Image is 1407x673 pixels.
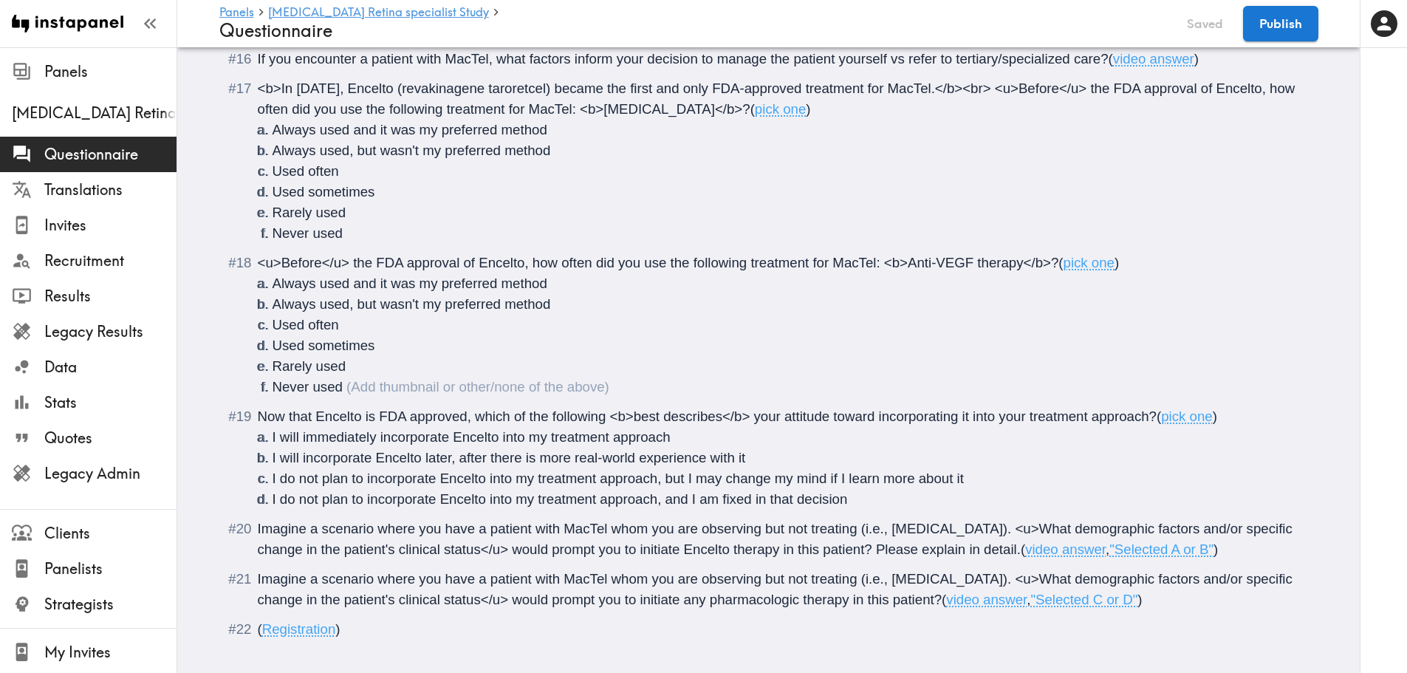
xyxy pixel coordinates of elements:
[219,20,1167,41] h4: Questionnaire
[12,103,177,123] div: Macular Telangiectasia Retina specialist Study
[44,144,177,165] span: Questionnaire
[258,81,1299,117] span: <b>In [DATE], Encelto (revakinagene taroretcel) became the first and only FDA-approved treatment ...
[1194,51,1199,66] span: )
[1106,542,1109,557] span: ,
[806,101,810,117] span: )
[946,592,1027,607] span: video answer
[273,163,339,179] span: Used often
[1213,409,1217,424] span: )
[273,205,346,220] span: Rarely used
[44,463,177,484] span: Legacy Admin
[44,594,177,615] span: Strategists
[1027,592,1030,607] span: ,
[1058,255,1063,270] span: (
[273,122,547,137] span: Always used and it was my preferred method
[273,276,547,291] span: Always used and it was my preferred method
[12,103,177,123] span: [MEDICAL_DATA] Retina specialist Study
[1109,542,1213,557] span: "Selected A or B"
[1213,542,1218,557] span: )
[273,450,746,465] span: I will incorporate Encelto later, after there is more real-world experience with it
[1109,51,1113,66] span: (
[1115,255,1119,270] span: )
[44,523,177,544] span: Clients
[755,101,807,117] span: pick one
[44,392,177,413] span: Stats
[258,255,1059,270] span: <u>Before</u> the FDA approval of Encelto, how often did you use the following treatment for MacT...
[44,180,177,200] span: Translations
[273,225,343,241] span: Never used
[44,558,177,579] span: Panelists
[335,621,340,637] span: )
[1243,6,1318,41] button: Publish
[273,491,848,507] span: I do not plan to incorporate Encelto into my treatment approach, and I am fixed in that decision
[273,184,375,199] span: Used sometimes
[44,642,177,663] span: My Invites
[258,571,1296,607] span: Imagine a scenario where you have a patient with MacTel whom you are observing but not treating (...
[1064,255,1115,270] span: pick one
[268,6,489,20] a: [MEDICAL_DATA] Retina specialist Study
[273,358,346,374] span: Rarely used
[262,621,336,637] span: Registration
[258,51,1109,66] span: If you encounter a patient with MacTel, what factors inform your decision to manage the patient y...
[273,143,551,158] span: Always used, but wasn't my preferred method
[258,621,262,637] span: (
[1025,542,1106,557] span: video answer
[1161,409,1213,424] span: pick one
[273,338,375,353] span: Used sometimes
[273,471,964,486] span: I do not plan to incorporate Encelto into my treatment approach, but I may change my mind if I le...
[1157,409,1161,424] span: (
[44,250,177,271] span: Recruitment
[44,215,177,236] span: Invites
[219,6,254,20] a: Panels
[44,357,177,378] span: Data
[44,428,177,448] span: Quotes
[273,317,339,332] span: Used often
[942,592,946,607] span: (
[258,521,1296,557] span: Imagine a scenario where you have a patient with MacTel whom you are observing but not treating (...
[258,409,1157,424] span: Now that Encelto is FDA approved, which of the following <b>best describes</b> your attitude towa...
[44,61,177,82] span: Panels
[273,379,343,394] span: Never used
[44,321,177,342] span: Legacy Results
[44,286,177,307] span: Results
[1021,542,1025,557] span: (
[273,296,551,312] span: Always used, but wasn't my preferred method
[1113,51,1194,66] span: video answer
[750,101,755,117] span: (
[273,429,671,445] span: I will immediately incorporate Encelto into my treatment approach
[1137,592,1142,607] span: )
[1030,592,1137,607] span: "Selected C or D"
